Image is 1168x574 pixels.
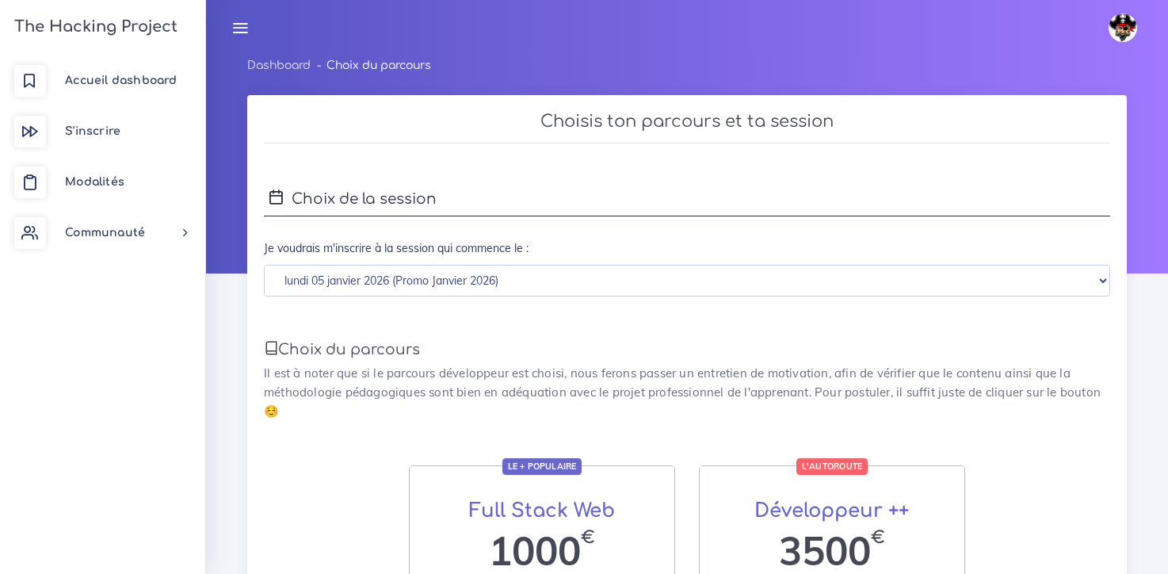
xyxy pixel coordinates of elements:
[264,341,1110,358] h4: Choix du parcours
[581,528,595,548] span: €
[65,75,177,86] span: Accueil dashboard
[426,499,658,522] h3: Full Stack Web
[311,55,431,75] li: Choix du parcours
[1109,13,1137,42] img: avatar
[65,125,120,137] span: S'inscrire
[65,176,124,188] span: Modalités
[871,528,885,548] span: €
[716,499,948,522] h3: Développeur ++
[264,364,1110,421] p: Il est à noter que si le parcours développeur est choisi, nous ferons passer un entretien de moti...
[264,232,529,265] label: Je voudrais m'inscrire à la session qui commence le :
[264,112,1110,132] h3: Choisis ton parcours et ta session
[10,18,177,36] h3: The Hacking Project
[264,182,1110,216] h4: Choix de la session
[508,461,577,472] strong: Le + populaire
[247,59,311,71] a: Dashboard
[802,461,862,472] strong: L'autoroute
[65,227,145,239] span: Communauté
